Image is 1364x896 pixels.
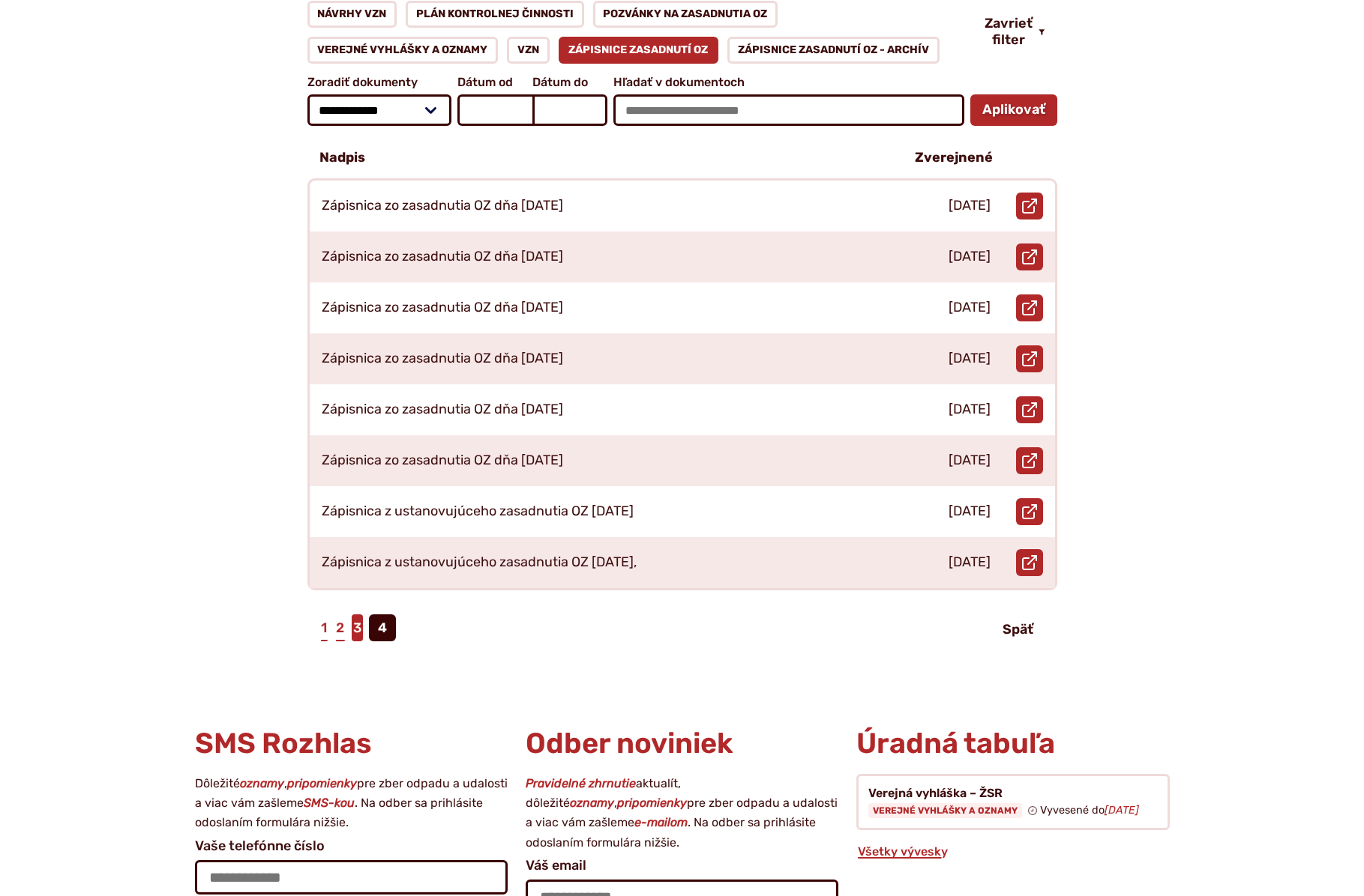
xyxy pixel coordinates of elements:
p: [DATE] [949,249,991,265]
p: Nadpis [319,150,365,166]
input: Hľadať v dokumentoch [613,94,964,126]
p: Zápisnica z ustanovujúceho zasadnutia OZ [DATE] [322,503,634,520]
p: Zápisnica zo zasadnutia OZ dňa [DATE] [322,402,563,418]
strong: Pravidelné zhrnutie [526,776,636,790]
strong: oznamy [570,796,614,810]
a: 1 [319,614,328,641]
p: [DATE] [949,402,991,418]
strong: e-mailom [634,815,688,829]
h2: Úradná tabuľa [856,728,1169,760]
span: Zoradiť dokumenty [307,76,452,89]
input: Dátum do [532,94,607,126]
p: Zápisnica zo zasadnutia OZ dňa [DATE] [322,351,563,367]
p: Zverejnené [915,150,993,166]
p: [DATE] [949,554,991,571]
p: Zápisnica zo zasadnutia OZ dňa [DATE] [322,452,563,469]
h2: Odber noviniek [526,728,838,760]
span: Váš email [526,859,838,874]
a: Späť [991,616,1045,643]
a: Verejné vyhlášky a oznamy [307,37,499,64]
span: Hľadať v dokumentoch [613,76,964,89]
strong: SMS-kou [304,796,355,810]
p: aktualít, dôležité , pre zber odpadu a udalosti a viac vám zašleme . Na odber sa prihlásite odosl... [526,774,838,853]
p: Zápisnica zo zasadnutia OZ dňa [DATE] [322,300,563,316]
p: Zápisnica zo zasadnutia OZ dňa [DATE] [322,198,563,214]
h2: SMS Rozhlas [195,728,508,760]
button: Zavrieť filter [973,16,1057,48]
p: [DATE] [949,452,991,469]
a: 3 [352,614,363,641]
button: Aplikovať [970,94,1057,126]
select: Zoradiť dokumenty [307,94,452,126]
span: Vaše telefónne číslo [195,839,508,854]
p: [DATE] [949,503,991,520]
p: [DATE] [949,198,991,214]
span: 4 [369,614,396,641]
a: Zápisnice zasadnutí OZ [559,37,719,64]
input: Dátum od [457,94,532,126]
a: Zápisnice zasadnutí OZ - ARCHÍV [727,37,940,64]
strong: pripomienky [617,796,687,810]
p: Zápisnica z ustanovujúceho zasadnutia OZ [DATE], [322,554,637,571]
a: Plán kontrolnej činnosti [406,1,584,28]
span: Dátum od [457,76,532,89]
a: Všetky vývesky [856,844,949,859]
strong: oznamy [240,776,284,790]
strong: pripomienky [287,776,357,790]
p: [DATE] [949,351,991,367]
span: Dátum do [532,76,607,89]
a: VZN [507,37,550,64]
p: Zápisnica zo zasadnutia OZ dňa [DATE] [322,249,563,265]
p: [DATE] [949,300,991,316]
a: Verejná vyhláška – ŽSR Verejné vyhlášky a oznamy Vyvesené do[DATE] [856,774,1169,831]
span: Zavrieť filter [985,16,1033,48]
a: Návrhy VZN [307,1,397,28]
span: Späť [1003,621,1033,638]
p: Dôležité , pre zber odpadu a udalosti a viac vám zašleme . Na odber sa prihlásite odoslaním formu... [195,774,508,833]
a: Pozvánky na zasadnutia OZ [593,1,778,28]
a: 2 [334,614,346,641]
input: Vaše telefónne číslo [195,860,508,895]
